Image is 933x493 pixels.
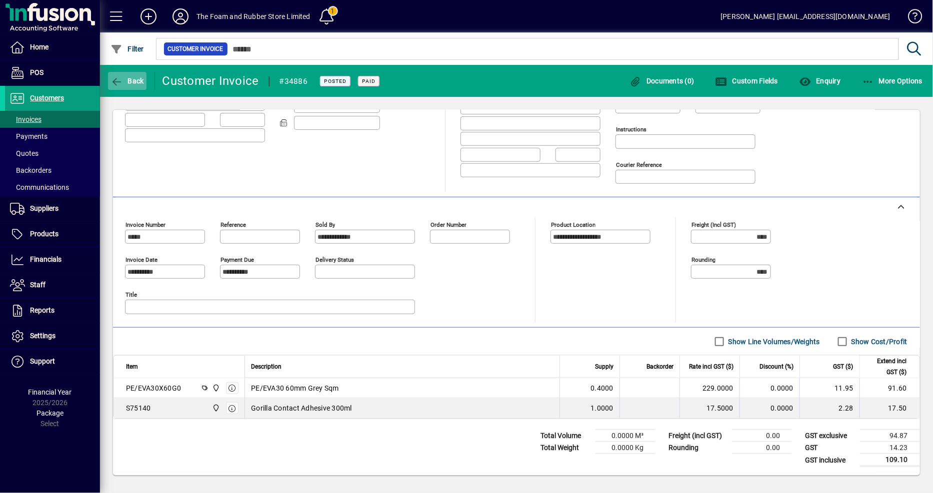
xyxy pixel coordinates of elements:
[315,256,354,263] mat-label: Delivery status
[686,403,733,413] div: 17.5000
[5,60,100,85] a: POS
[5,145,100,162] a: Quotes
[164,7,196,25] button: Profile
[5,196,100,221] a: Suppliers
[10,132,47,140] span: Payments
[689,361,733,372] span: Rate incl GST ($)
[125,256,157,263] mat-label: Invoice date
[220,221,246,228] mat-label: Reference
[859,398,919,418] td: 17.50
[10,166,51,174] span: Backorders
[796,72,843,90] button: Enquiry
[5,35,100,60] a: Home
[209,383,221,394] span: Foam & Rubber Store
[5,162,100,179] a: Backorders
[595,430,655,442] td: 0.0000 M³
[900,2,920,34] a: Knowledge Base
[551,221,595,228] mat-label: Product location
[30,357,55,365] span: Support
[362,78,375,84] span: Paid
[739,378,799,398] td: 0.0000
[5,349,100,374] a: Support
[859,72,925,90] button: More Options
[5,179,100,196] a: Communications
[866,356,907,378] span: Extend incl GST ($)
[126,403,151,413] div: S75140
[732,442,792,454] td: 0.00
[849,337,907,347] label: Show Cost/Profit
[30,332,55,340] span: Settings
[732,430,792,442] td: 0.00
[315,221,335,228] mat-label: Sold by
[251,403,352,413] span: Gorilla Contact Adhesive 300ml
[10,115,41,123] span: Invoices
[125,291,137,298] mat-label: Title
[30,230,58,238] span: Products
[126,383,181,393] div: PE/EVA30X60G0
[5,247,100,272] a: Financials
[860,454,920,467] td: 109.10
[591,403,614,413] span: 1.0000
[715,77,778,85] span: Custom Fields
[759,361,793,372] span: Discount (%)
[862,77,923,85] span: More Options
[30,255,61,263] span: Financials
[125,221,165,228] mat-label: Invoice number
[616,161,662,168] mat-label: Courier Reference
[627,72,697,90] button: Documents (0)
[5,111,100,128] a: Invoices
[646,361,673,372] span: Backorder
[30,204,58,212] span: Suppliers
[28,388,72,396] span: Financial Year
[799,77,840,85] span: Enquiry
[591,383,614,393] span: 0.4000
[691,221,736,228] mat-label: Freight (incl GST)
[739,398,799,418] td: 0.0000
[132,7,164,25] button: Add
[30,43,48,51] span: Home
[691,256,715,263] mat-label: Rounding
[430,221,466,228] mat-label: Order number
[30,306,54,314] span: Reports
[36,409,63,417] span: Package
[30,281,45,289] span: Staff
[799,398,859,418] td: 2.28
[162,73,259,89] div: Customer Invoice
[126,361,138,372] span: Item
[860,430,920,442] td: 94.87
[324,78,346,84] span: Posted
[110,45,144,53] span: Filter
[713,72,781,90] button: Custom Fields
[800,442,860,454] td: GST
[535,442,595,454] td: Total Weight
[5,273,100,298] a: Staff
[279,73,308,89] div: #34886
[5,128,100,145] a: Payments
[799,378,859,398] td: 11.95
[5,324,100,349] a: Settings
[860,442,920,454] td: 14.23
[535,430,595,442] td: Total Volume
[110,77,144,85] span: Back
[209,403,221,414] span: Foam & Rubber Store
[30,94,64,102] span: Customers
[108,72,146,90] button: Back
[859,378,919,398] td: 91.60
[251,361,281,372] span: Description
[833,361,853,372] span: GST ($)
[721,8,890,24] div: [PERSON_NAME] [EMAIL_ADDRESS][DOMAIN_NAME]
[220,256,254,263] mat-label: Payment due
[800,430,860,442] td: GST exclusive
[663,442,732,454] td: Rounding
[100,72,155,90] app-page-header-button: Back
[10,149,38,157] span: Quotes
[108,40,146,58] button: Filter
[196,8,310,24] div: The Foam and Rubber Store Limited
[10,183,69,191] span: Communications
[663,430,732,442] td: Freight (incl GST)
[800,454,860,467] td: GST inclusive
[629,77,694,85] span: Documents (0)
[726,337,820,347] label: Show Line Volumes/Weights
[595,361,613,372] span: Supply
[30,68,43,76] span: POS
